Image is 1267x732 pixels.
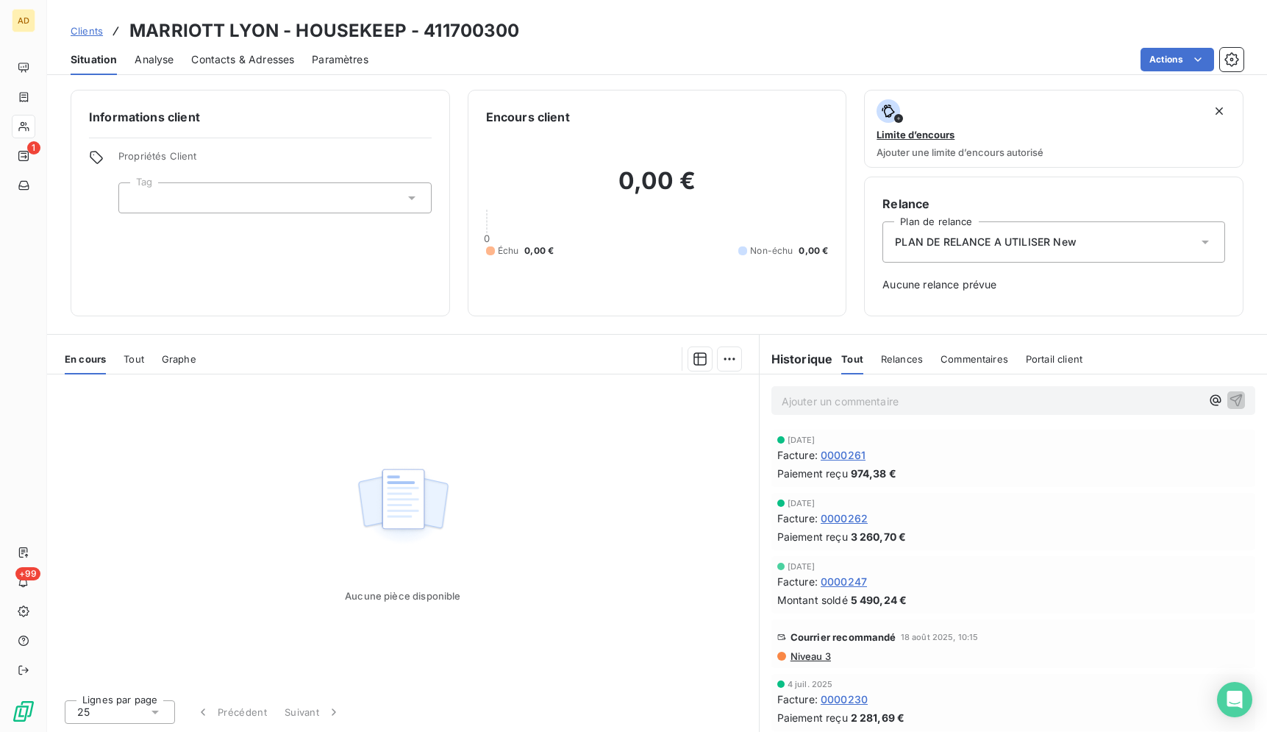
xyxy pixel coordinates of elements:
[71,52,117,67] span: Situation
[312,52,368,67] span: Paramètres
[799,244,828,257] span: 0,00 €
[486,108,570,126] h6: Encours client
[124,353,144,365] span: Tout
[12,700,35,723] img: Logo LeanPay
[777,592,848,608] span: Montant soldé
[877,129,954,141] span: Limite d’encours
[77,705,90,719] span: 25
[821,692,868,707] span: 0000230
[821,511,868,526] span: 0000262
[788,436,815,444] span: [DATE]
[789,650,831,662] span: Niveau 3
[864,90,1243,168] button: Limite d’encoursAjouter une limite d’encours autorisé
[12,9,35,32] div: AD
[777,529,848,544] span: Paiement reçu
[851,466,896,481] span: 974,38 €
[788,499,815,508] span: [DATE]
[821,447,866,463] span: 0000261
[276,697,350,728] button: Suivant
[498,244,519,257] span: Échu
[788,562,815,571] span: [DATE]
[895,235,1077,249] span: PLAN DE RELANCE A UTILISER New
[1141,48,1214,71] button: Actions
[524,244,554,257] span: 0,00 €
[777,466,848,481] span: Paiement reçu
[1217,682,1252,717] div: Open Intercom Messenger
[841,353,863,365] span: Tout
[118,150,432,171] span: Propriétés Client
[851,592,907,608] span: 5 490,24 €
[191,52,294,67] span: Contacts & Adresses
[15,567,40,580] span: +99
[65,353,106,365] span: En cours
[777,710,848,725] span: Paiement reçu
[1026,353,1082,365] span: Portail client
[882,195,1225,213] h6: Relance
[750,244,793,257] span: Non-échu
[882,277,1225,292] span: Aucune relance prévue
[71,24,103,38] a: Clients
[71,25,103,37] span: Clients
[131,191,143,205] input: Ajouter une valeur
[901,633,979,642] span: 18 août 2025, 10:15
[788,680,833,689] span: 4 juil. 2025
[881,353,923,365] span: Relances
[821,574,867,589] span: 0000247
[790,631,896,643] span: Courrier recommandé
[777,447,818,463] span: Facture :
[486,166,829,210] h2: 0,00 €
[777,574,818,589] span: Facture :
[89,108,432,126] h6: Informations client
[345,590,460,602] span: Aucune pièce disponible
[760,350,833,368] h6: Historique
[941,353,1008,365] span: Commentaires
[777,692,818,707] span: Facture :
[484,232,490,244] span: 0
[162,353,196,365] span: Graphe
[135,52,174,67] span: Analyse
[27,141,40,154] span: 1
[851,710,905,725] span: 2 281,69 €
[851,529,907,544] span: 3 260,70 €
[356,461,450,552] img: Empty state
[777,511,818,526] span: Facture :
[129,18,520,44] h3: MARRIOTT LYON - HOUSEKEEP - 411700300
[877,146,1043,158] span: Ajouter une limite d’encours autorisé
[187,697,276,728] button: Précédent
